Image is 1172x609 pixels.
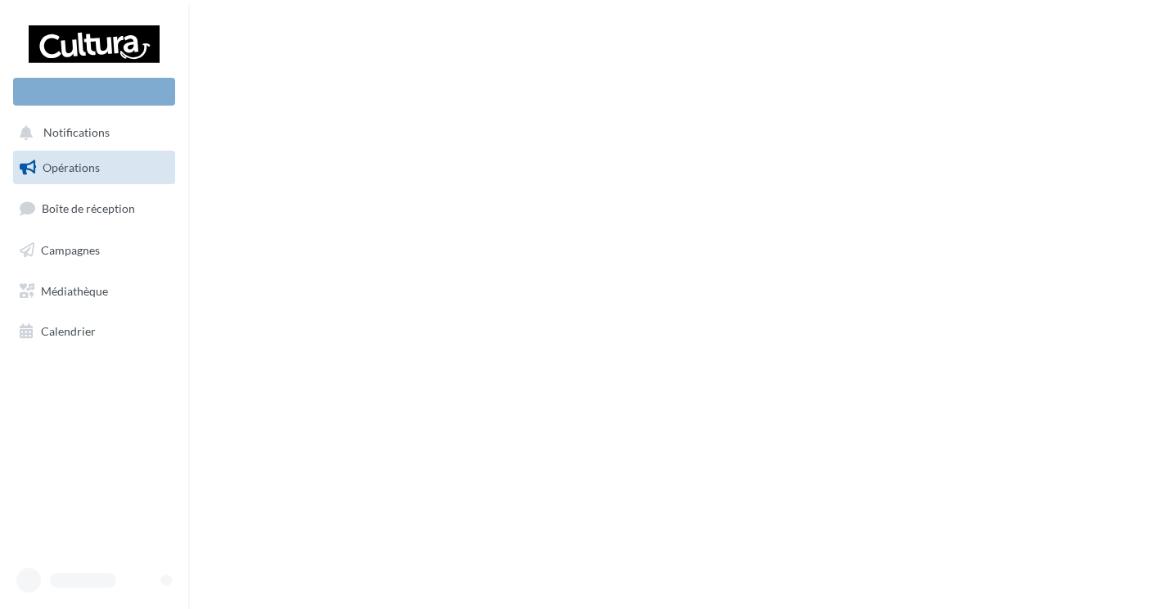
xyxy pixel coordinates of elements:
a: Campagnes [10,233,178,268]
span: Calendrier [41,324,96,338]
span: Notifications [43,126,110,140]
div: Nouvelle campagne [13,78,175,106]
a: Médiathèque [10,274,178,309]
a: Opérations [10,151,178,185]
span: Boîte de réception [42,201,135,215]
span: Campagnes [41,243,100,257]
span: Opérations [43,160,100,174]
a: Calendrier [10,314,178,349]
span: Médiathèque [41,283,108,297]
a: Boîte de réception [10,191,178,226]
